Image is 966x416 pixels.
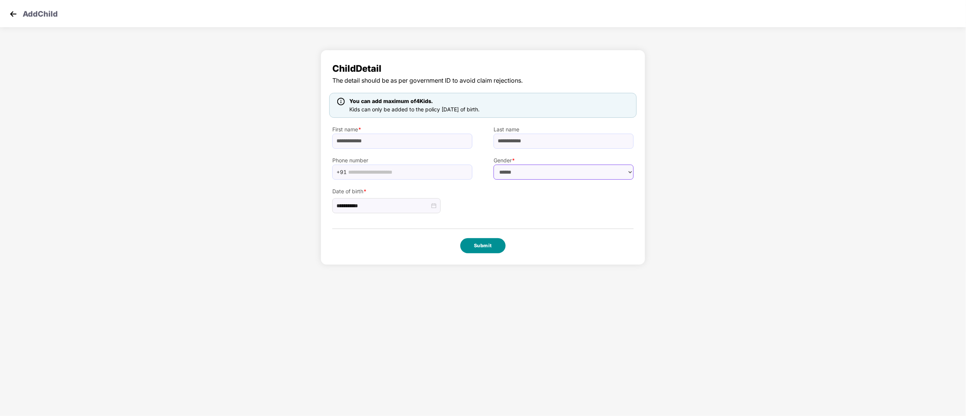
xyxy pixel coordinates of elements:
label: Phone number [332,156,472,165]
label: First name [332,125,472,134]
label: Gender [494,156,634,165]
label: Date of birth [332,187,472,196]
span: Child Detail [332,62,634,76]
button: Submit [460,238,506,253]
p: Add Child [23,8,58,17]
span: +91 [336,166,347,178]
span: Kids can only be added to the policy [DATE] of birth. [349,106,480,112]
img: icon [337,98,345,105]
span: You can add maximum of 4 Kids. [349,98,433,104]
span: The detail should be as per government ID to avoid claim rejections. [332,76,634,85]
label: Last name [494,125,634,134]
img: svg+xml;base64,PHN2ZyB4bWxucz0iaHR0cDovL3d3dy53My5vcmcvMjAwMC9zdmciIHdpZHRoPSIzMCIgaGVpZ2h0PSIzMC... [8,8,19,20]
